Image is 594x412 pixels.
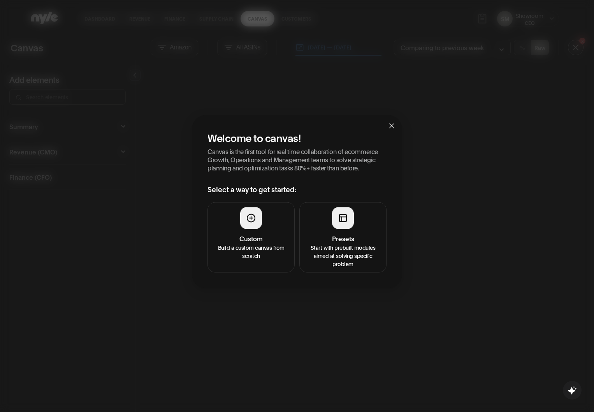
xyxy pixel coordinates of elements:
p: Start with prebuilt modules aimed at solving specific problem [304,243,381,267]
button: PresetsStart with prebuilt modules aimed at solving specific problem [299,202,387,272]
p: Canvas is the first tool for real time collaboration of ecommerce Growth, Operations and Manageme... [207,147,387,171]
h2: Welcome to canvas! [207,130,387,144]
h4: Custom [213,233,290,243]
button: CustomBuild a custom canvas from scratch [207,202,295,272]
span: close [388,123,395,129]
p: Build a custom canvas from scratch [213,243,290,259]
h3: Select a way to get started: [207,184,387,194]
button: Close [381,115,402,136]
h4: Presets [304,233,381,243]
